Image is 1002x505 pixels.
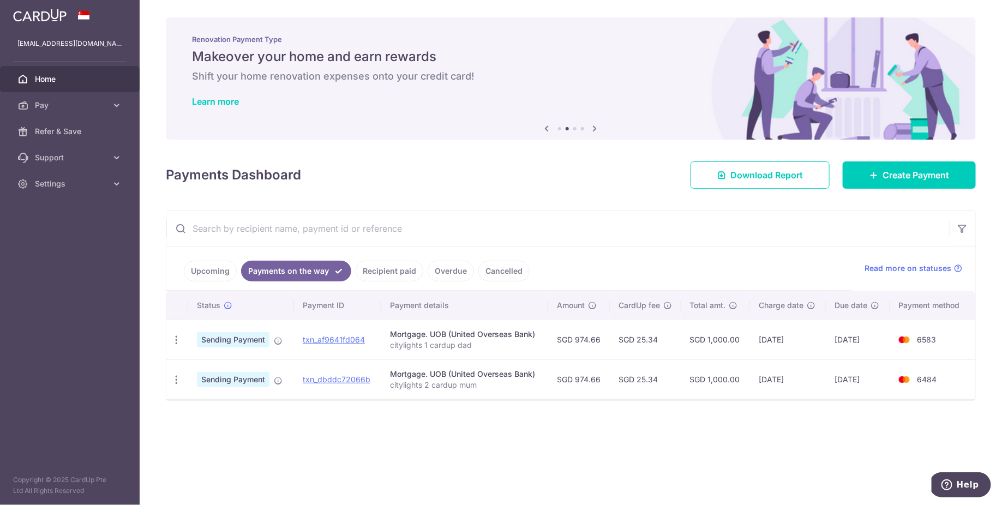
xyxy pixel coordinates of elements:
[303,335,365,344] a: txn_af9641fd064
[681,359,750,399] td: SGD 1,000.00
[13,9,67,22] img: CardUp
[381,291,548,320] th: Payment details
[390,369,539,380] div: Mortgage. UOB (United Overseas Bank)
[759,300,803,311] span: Charge date
[17,38,122,49] p: [EMAIL_ADDRESS][DOMAIN_NAME]
[192,70,950,83] h6: Shift your home renovation expenses onto your credit card!
[681,320,750,359] td: SGD 1,000.00
[166,211,949,246] input: Search by recipient name, payment id or reference
[35,74,107,85] span: Home
[750,320,826,359] td: [DATE]
[35,152,107,163] span: Support
[619,300,660,311] span: CardUp fee
[557,300,585,311] span: Amount
[166,165,301,185] h4: Payments Dashboard
[610,320,681,359] td: SGD 25.34
[917,375,937,384] span: 6484
[893,373,915,386] img: Bank Card
[835,300,868,311] span: Due date
[303,375,370,384] a: txn_dbddc72066b
[192,35,950,44] p: Renovation Payment Type
[197,332,269,347] span: Sending Payment
[184,261,237,281] a: Upcoming
[826,359,890,399] td: [DATE]
[917,335,937,344] span: 6583
[750,359,826,399] td: [DATE]
[689,300,725,311] span: Total amt.
[610,359,681,399] td: SGD 25.34
[865,263,951,274] span: Read more on statuses
[730,169,803,182] span: Download Report
[932,472,991,500] iframe: Opens a widget where you can find more information
[390,340,539,351] p: citylights 1 cardup dad
[197,300,220,311] span: Status
[826,320,890,359] td: [DATE]
[35,100,107,111] span: Pay
[35,178,107,189] span: Settings
[294,291,381,320] th: Payment ID
[241,261,351,281] a: Payments on the way
[843,161,976,189] a: Create Payment
[166,17,976,140] img: Renovation banner
[883,169,949,182] span: Create Payment
[192,48,950,65] h5: Makeover your home and earn rewards
[548,359,610,399] td: SGD 974.66
[893,333,915,346] img: Bank Card
[356,261,423,281] a: Recipient paid
[548,320,610,359] td: SGD 974.66
[390,380,539,390] p: citylights 2 cardup mum
[428,261,474,281] a: Overdue
[691,161,830,189] a: Download Report
[890,291,975,320] th: Payment method
[865,263,962,274] a: Read more on statuses
[197,372,269,387] span: Sending Payment
[35,126,107,137] span: Refer & Save
[390,329,539,340] div: Mortgage. UOB (United Overseas Bank)
[478,261,530,281] a: Cancelled
[192,96,239,107] a: Learn more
